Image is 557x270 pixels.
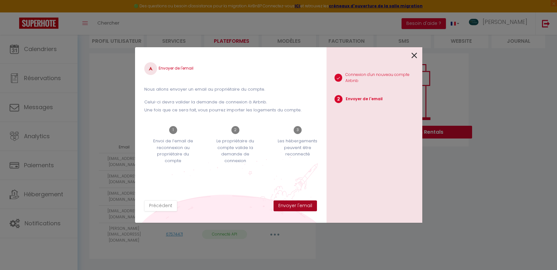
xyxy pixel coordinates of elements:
p: Le propriétaire du compte valide la demande de connexion [211,138,260,164]
span: 3 [294,126,302,134]
button: Ouvrir le widget de chat LiveChat [5,3,24,22]
p: Celui-ci devra valider la demande de connexion à Airbnb. [144,99,317,105]
p: Envoyer de l'email [346,96,383,102]
p: Envoi de l’email de reconnexion au propriétaire du compte [149,138,198,164]
button: Précédent [144,200,177,211]
h4: Envoyer de l'email [144,62,317,75]
p: Une fois que ce sera fait, vous pourrez importer les logements du compte. [144,107,317,113]
iframe: Chat [530,241,552,265]
p: Connexion d'un nouveau compte Airbnb [345,72,422,84]
p: Nous allons envoyer un email au propriétaire du compte. [144,86,317,93]
button: Envoyer l'email [274,200,317,211]
span: 2 [231,126,239,134]
p: Les hébergements peuvent être reconnecté [273,138,322,157]
span: 2 [335,95,342,103]
span: 1 [169,126,177,134]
